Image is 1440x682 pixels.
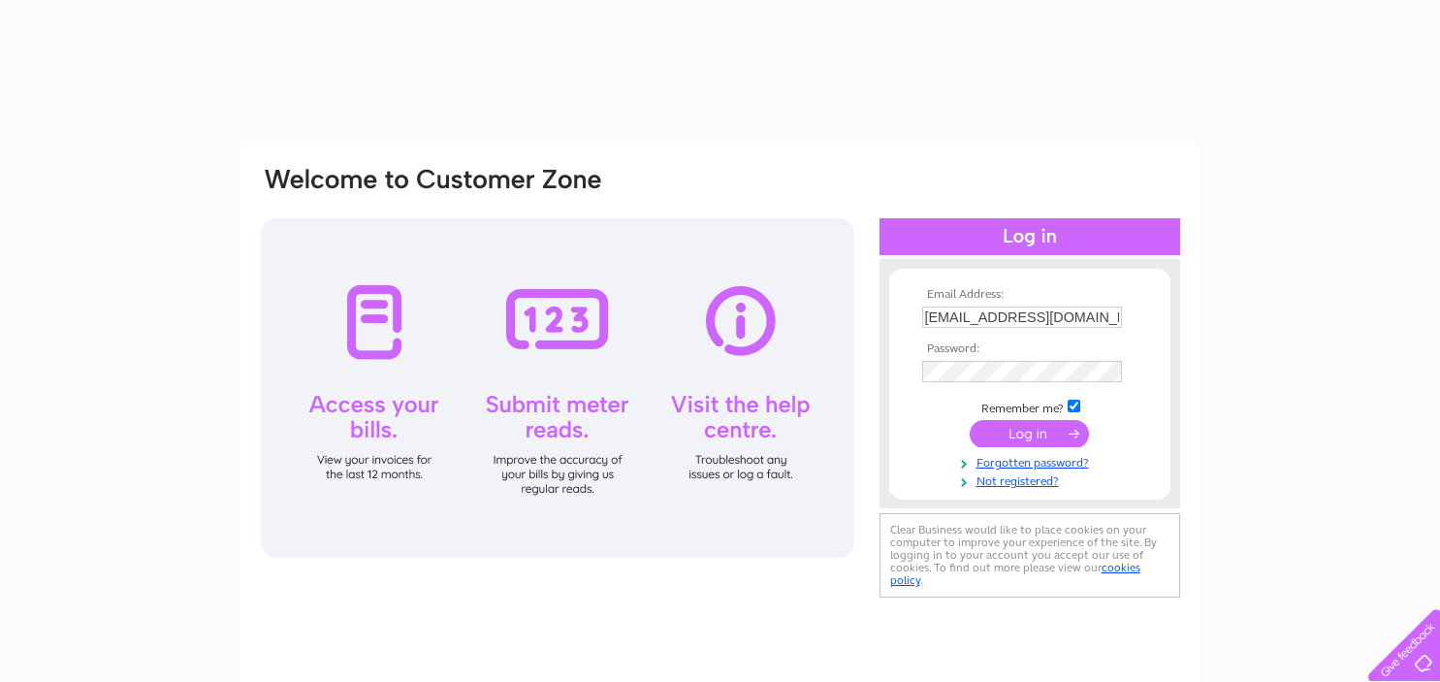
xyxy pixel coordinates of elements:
[890,561,1140,587] a: cookies policy
[880,513,1180,598] div: Clear Business would like to place cookies on your computer to improve your experience of the sit...
[917,397,1142,416] td: Remember me?
[917,342,1142,356] th: Password:
[917,288,1142,302] th: Email Address:
[970,420,1089,447] input: Submit
[922,471,1142,489] a: Not registered?
[922,452,1142,471] a: Forgotten password?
